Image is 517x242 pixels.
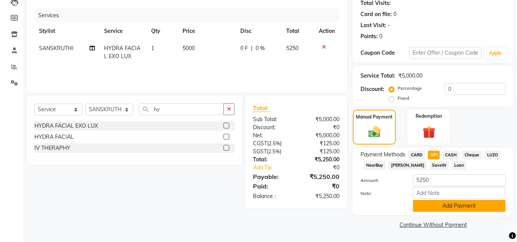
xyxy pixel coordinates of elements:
[393,10,396,18] div: 0
[247,164,304,172] a: Add Tip
[360,151,405,159] span: Payment Methods
[268,148,280,154] span: 2.5%
[413,200,506,212] button: Add Payment
[388,161,427,170] span: [PERSON_NAME]
[388,21,390,29] div: -
[253,140,267,147] span: CGST
[305,164,346,172] div: ₹0
[139,103,224,115] input: Search or Scan
[408,151,425,159] span: CARD
[419,124,439,140] img: _gift.svg
[462,151,482,159] span: Cheque
[428,151,440,159] span: UPI
[354,221,512,229] a: Continue Without Payment
[247,156,296,164] div: Total:
[296,156,345,164] div: ₹5,250.00
[247,192,296,200] div: Balance :
[398,95,409,102] label: Fixed
[314,23,339,40] th: Action
[247,148,296,156] div: ( )
[39,45,73,52] span: SANSKRUTHI
[430,161,449,170] span: SaveIN
[360,49,409,57] div: Coupon Code
[251,44,253,52] span: |
[398,72,422,80] div: ₹5,000.00
[286,45,298,52] span: 5250
[282,23,314,40] th: Total
[355,190,407,197] label: Note:
[247,123,296,132] div: Discount:
[443,151,459,159] span: CASH
[360,10,392,18] div: Card on file:
[247,172,296,181] div: Payable:
[360,32,378,41] div: Points:
[99,23,147,40] th: Service
[104,45,140,60] span: HYDRA FACIAL EXO LUX
[183,45,195,52] span: 5000
[416,113,442,120] label: Redemption
[398,85,422,92] label: Percentage
[34,122,98,130] div: HYDRA FACIAL EXO LUX
[247,140,296,148] div: ( )
[296,132,345,140] div: ₹5,000.00
[247,132,296,140] div: Net:
[355,177,407,184] label: Amount:
[360,72,395,80] div: Service Total:
[178,23,235,40] th: Price
[413,187,506,199] input: Add Note
[296,182,345,191] div: ₹0
[236,23,282,40] th: Disc
[296,148,345,156] div: ₹125.00
[484,47,506,59] button: Apply
[409,47,481,59] input: Enter Offer / Coupon Code
[253,148,267,155] span: SGST
[360,21,386,29] div: Last Visit:
[296,123,345,132] div: ₹0
[356,114,393,120] label: Manual Payment
[147,23,178,40] th: Qty
[269,140,280,146] span: 2.5%
[253,104,271,112] span: Total
[379,32,382,41] div: 0
[365,125,384,139] img: _cash.svg
[247,182,296,191] div: Paid:
[240,44,248,52] span: 0 F
[151,45,154,52] span: 1
[34,133,74,141] div: HYDRA FACIAL
[296,172,345,181] div: ₹5,250.00
[452,161,466,170] span: Loan
[364,161,385,170] span: NearBuy
[34,144,70,152] div: IV THERAPHY
[34,23,99,40] th: Stylist
[484,151,500,159] span: LUZO
[247,115,296,123] div: Sub Total:
[296,192,345,200] div: ₹5,250.00
[256,44,265,52] span: 0 %
[360,85,384,93] div: Discount:
[413,174,506,186] input: Amount
[35,8,345,23] div: Services
[296,115,345,123] div: ₹5,000.00
[296,140,345,148] div: ₹125.00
